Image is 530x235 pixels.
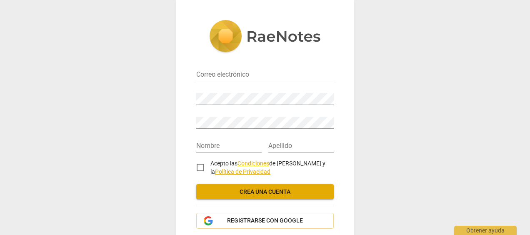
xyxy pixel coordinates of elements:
[209,20,321,54] img: 5ac2273c67554f335776073100b6d88f.svg
[454,226,517,235] div: Obtener ayuda
[237,160,269,167] a: Condiciones
[210,160,325,175] span: Acepto las de [PERSON_NAME] y la
[196,213,334,229] button: Registrarse con Google
[215,168,270,175] a: Política de Privacidad
[196,184,334,199] button: Crea una cuenta
[227,217,303,225] span: Registrarse con Google
[203,188,327,196] span: Crea una cuenta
